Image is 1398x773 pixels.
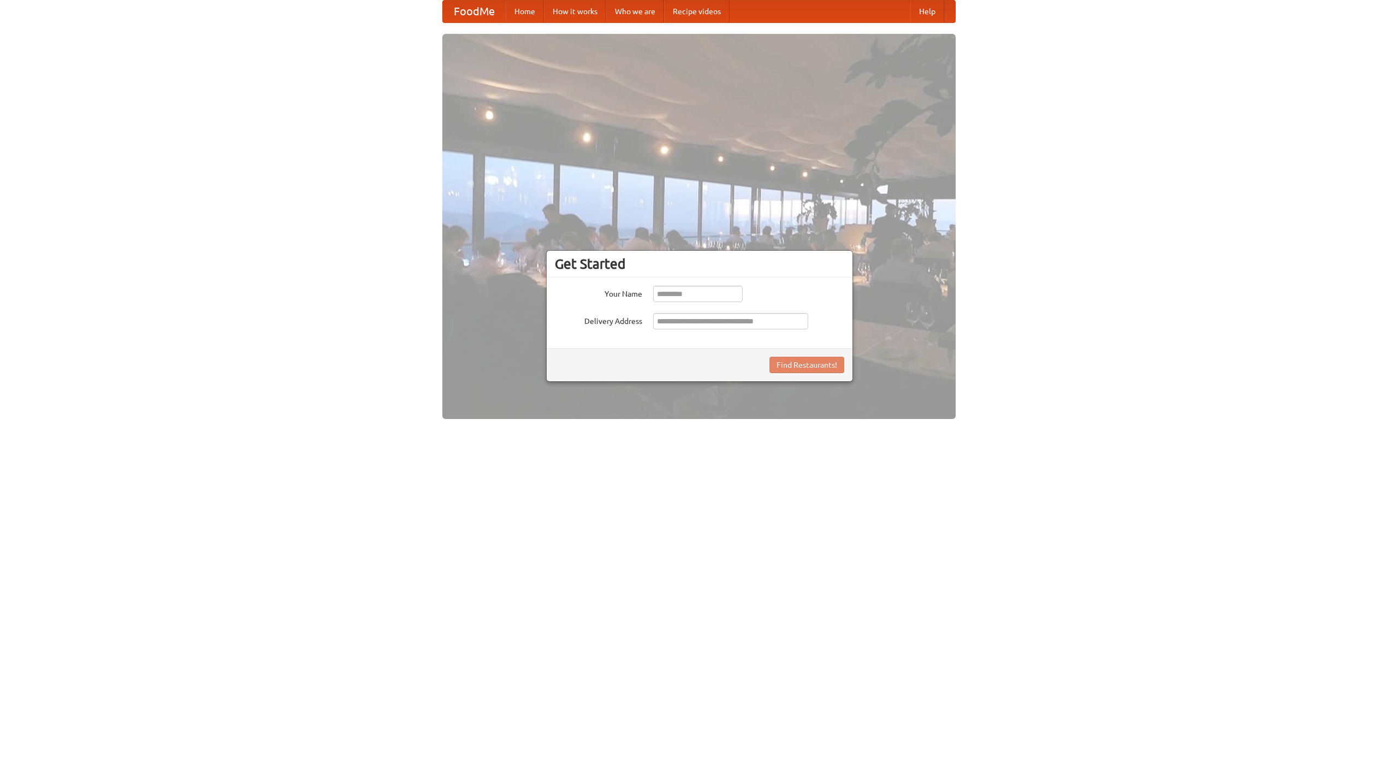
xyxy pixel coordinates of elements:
h3: Get Started [555,256,844,272]
a: Who we are [606,1,664,22]
a: Home [506,1,544,22]
button: Find Restaurants! [769,357,844,373]
label: Delivery Address [555,313,642,327]
a: FoodMe [443,1,506,22]
a: Help [910,1,944,22]
a: Recipe videos [664,1,730,22]
a: How it works [544,1,606,22]
label: Your Name [555,286,642,299]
